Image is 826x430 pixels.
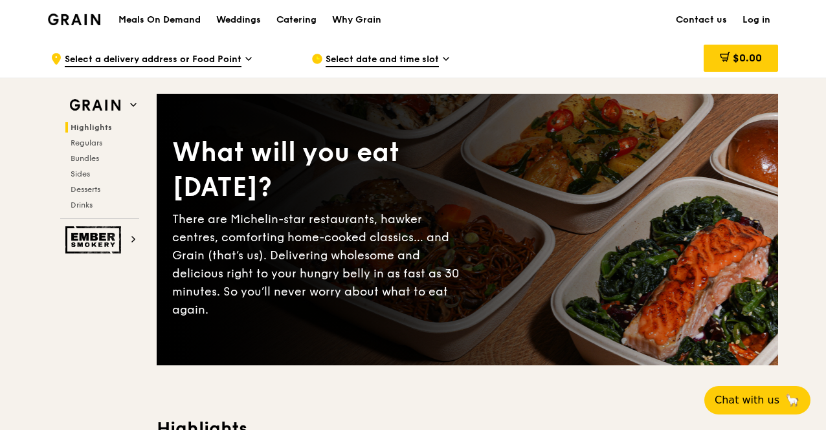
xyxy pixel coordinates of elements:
[324,1,389,39] a: Why Grain
[715,392,779,408] span: Chat with us
[71,169,90,178] span: Sides
[326,53,439,67] span: Select date and time slot
[118,14,201,27] h1: Meals On Demand
[65,53,241,67] span: Select a delivery address or Food Point
[216,1,261,39] div: Weddings
[276,1,317,39] div: Catering
[71,123,112,132] span: Highlights
[668,1,735,39] a: Contact us
[65,94,125,117] img: Grain web logo
[269,1,324,39] a: Catering
[71,200,93,210] span: Drinks
[71,138,102,147] span: Regulars
[65,226,125,253] img: Ember Smokery web logo
[332,1,381,39] div: Why Grain
[704,386,810,414] button: Chat with us🦙
[48,14,100,25] img: Grain
[172,210,467,319] div: There are Michelin-star restaurants, hawker centres, comforting home-cooked classics… and Grain (...
[71,154,99,163] span: Bundles
[172,135,467,205] div: What will you eat [DATE]?
[208,1,269,39] a: Weddings
[733,52,762,64] span: $0.00
[735,1,778,39] a: Log in
[71,185,100,194] span: Desserts
[785,392,800,408] span: 🦙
